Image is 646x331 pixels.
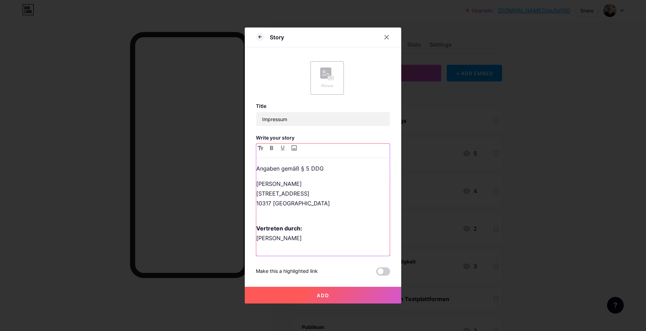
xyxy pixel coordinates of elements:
button: Add [245,287,401,304]
p: [PERSON_NAME] [256,223,390,253]
input: Title [256,112,390,126]
div: Picture [320,83,334,88]
p: [PERSON_NAME] [STREET_ADDRESS] 10317 [GEOGRAPHIC_DATA] [256,179,390,218]
p: Angaben gemäß § 5 DDG [256,164,390,173]
span: Add [317,292,329,298]
div: Story [270,33,284,41]
h3: Title [256,103,390,109]
h3: Write your story [256,135,390,141]
div: Make this a highlighted link [256,267,318,276]
strong: Vertreten durch: [256,225,302,232]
